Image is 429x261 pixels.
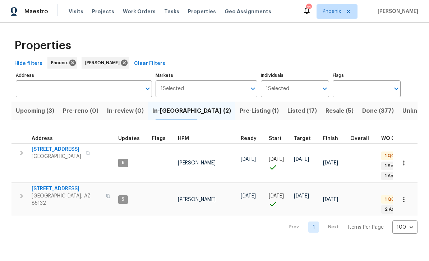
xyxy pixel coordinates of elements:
[152,136,166,141] span: Flags
[69,8,83,15] span: Visits
[294,136,317,141] div: Target renovation project end date
[152,106,231,116] span: In-[GEOGRAPHIC_DATA] (2)
[134,59,165,68] span: Clear Filters
[294,136,311,141] span: Target
[382,206,413,213] span: 2 Accepted
[225,8,271,15] span: Geo Assignments
[24,8,48,15] span: Maestro
[294,157,309,162] span: [DATE]
[375,8,418,15] span: [PERSON_NAME]
[32,192,102,207] span: [GEOGRAPHIC_DATA], AZ 85132
[32,185,102,192] span: [STREET_ADDRESS]
[392,218,418,237] div: 100
[294,194,309,199] span: [DATE]
[269,157,284,162] span: [DATE]
[333,73,401,78] label: Flags
[16,73,152,78] label: Address
[82,57,129,69] div: [PERSON_NAME]
[348,224,384,231] p: Items Per Page
[381,136,421,141] span: WO Completion
[391,84,401,94] button: Open
[362,106,394,116] span: Done (377)
[308,222,319,233] a: Goto page 1
[32,153,81,160] span: [GEOGRAPHIC_DATA]
[266,86,289,92] span: 1 Selected
[320,84,330,94] button: Open
[178,197,216,202] span: [PERSON_NAME]
[240,106,279,116] span: Pre-Listing (1)
[269,194,284,199] span: [DATE]
[11,57,45,70] button: Hide filters
[47,57,77,69] div: Phoenix
[32,146,81,153] span: [STREET_ADDRESS]
[282,220,418,234] nav: Pagination Navigation
[107,106,144,116] span: In-review (0)
[323,136,345,141] div: Projected renovation finish date
[156,73,258,78] label: Markets
[306,4,311,11] div: 21
[323,136,338,141] span: Finish
[14,42,71,49] span: Properties
[119,160,128,166] span: 6
[248,84,258,94] button: Open
[261,73,329,78] label: Individuals
[269,136,288,141] div: Actual renovation start date
[382,196,397,202] span: 1 QC
[178,136,189,141] span: HPM
[266,143,291,183] td: Project started on time
[287,106,317,116] span: Listed (17)
[188,8,216,15] span: Properties
[382,173,412,179] span: 1 Accepted
[323,8,341,15] span: Phoenix
[118,136,140,141] span: Updates
[382,153,397,159] span: 1 QC
[266,183,291,216] td: Project started on time
[164,9,179,14] span: Tasks
[119,196,127,202] span: 5
[178,160,216,166] span: [PERSON_NAME]
[63,106,98,116] span: Pre-reno (0)
[51,59,71,66] span: Phoenix
[92,8,114,15] span: Projects
[382,163,401,169] span: 1 Sent
[161,86,184,92] span: 1 Selected
[241,136,257,141] span: Ready
[16,106,54,116] span: Upcoming (3)
[241,136,263,141] div: Earliest renovation start date (first business day after COE or Checkout)
[32,136,53,141] span: Address
[350,136,375,141] div: Days past target finish date
[143,84,153,94] button: Open
[241,157,256,162] span: [DATE]
[269,136,282,141] span: Start
[123,8,156,15] span: Work Orders
[323,197,338,202] span: [DATE]
[131,57,168,70] button: Clear Filters
[85,59,123,66] span: [PERSON_NAME]
[14,59,42,68] span: Hide filters
[326,106,354,116] span: Resale (5)
[323,160,338,166] span: [DATE]
[350,136,369,141] span: Overall
[241,194,256,199] span: [DATE]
